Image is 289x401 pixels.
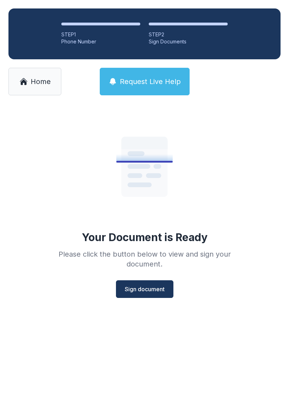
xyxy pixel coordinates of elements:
div: Please click the button below to view and sign your document. [43,249,246,269]
div: Your Document is Ready [82,231,208,244]
div: Phone Number [61,38,140,45]
div: STEP 2 [149,31,228,38]
div: STEP 1 [61,31,140,38]
span: Request Live Help [120,77,181,86]
span: Sign document [125,285,165,293]
div: Sign Documents [149,38,228,45]
span: Home [31,77,51,86]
